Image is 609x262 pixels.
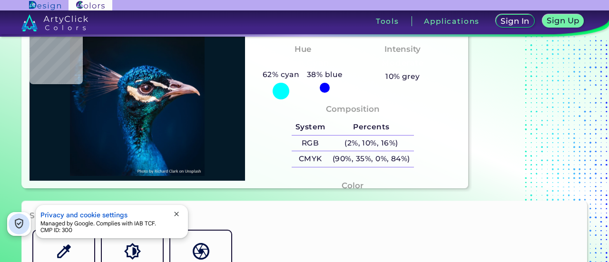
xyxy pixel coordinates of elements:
h5: 62% cyan [259,68,303,81]
h5: (90%, 35%, 0%, 84%) [329,151,413,167]
h4: Composition [326,102,380,116]
h4: Color [342,179,363,193]
h3: Applications [424,18,480,25]
img: ArtyClick Design logo [29,1,61,10]
h5: System [292,119,329,135]
h3: Similar Tools [29,210,88,222]
h5: 38% blue [303,68,346,81]
h5: Sign In [501,18,529,25]
h5: CMYK [292,151,329,167]
h5: Sign Up [548,17,579,25]
h4: Hue [295,42,311,56]
a: Sign Up [543,15,583,28]
h5: Percents [329,119,413,135]
h3: Tools [376,18,399,25]
h3: Bluish Cyan [272,58,334,69]
img: img_pavlin.jpg [34,36,240,176]
img: logo_artyclick_colors_white.svg [21,14,88,31]
h3: Moderate [378,58,428,69]
h5: 10% grey [385,70,420,83]
h5: RGB [292,136,329,151]
h5: (2%, 10%, 16%) [329,136,413,151]
h4: Intensity [384,42,421,56]
a: Sign In [497,15,534,28]
img: icon_color_name_finder.svg [56,243,72,260]
img: icon_color_shades.svg [124,243,141,260]
img: icon_color_names_dictionary.svg [193,243,209,260]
